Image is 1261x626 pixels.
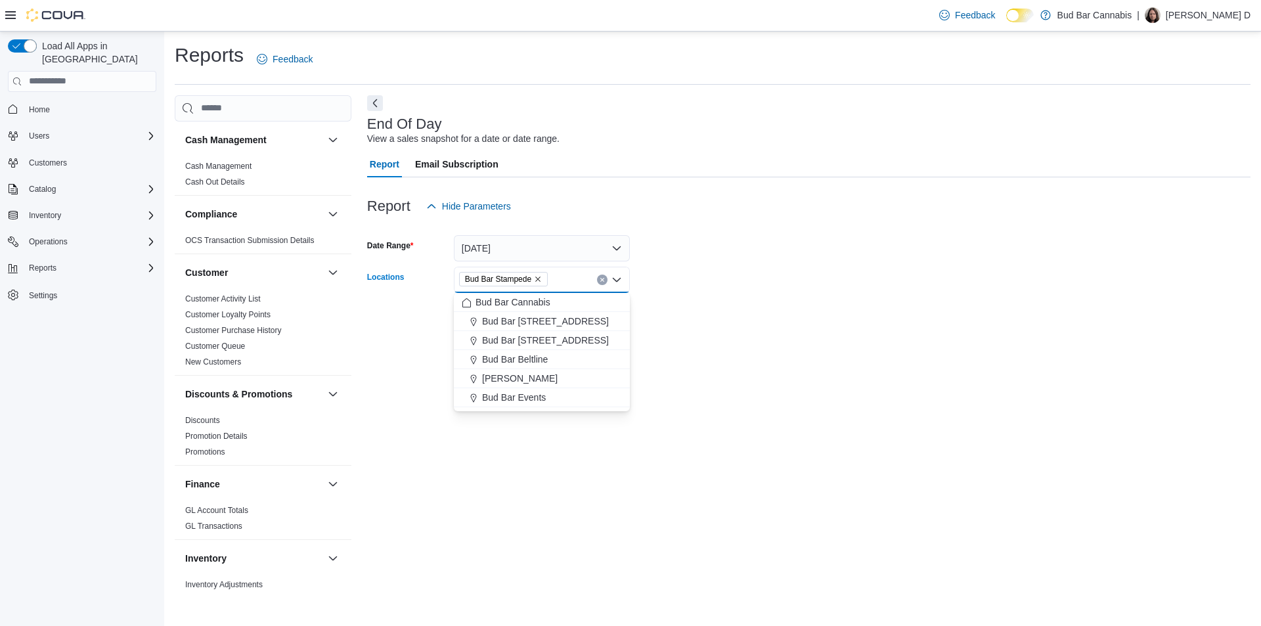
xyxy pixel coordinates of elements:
button: Close list of options [611,275,622,285]
a: Customers [24,155,72,171]
span: Customers [29,158,67,168]
button: Catalog [24,181,61,197]
span: OCS Transaction Submission Details [185,235,315,246]
span: Bud Bar Stampede [459,272,548,286]
div: Cash Management [175,158,351,195]
div: Customer [175,291,351,375]
h3: Customer [185,266,228,279]
span: Report [370,151,399,177]
button: Cash Management [325,132,341,148]
button: Inventory [185,552,322,565]
span: Settings [29,290,57,301]
a: Customer Purchase History [185,326,282,335]
a: New Customers [185,357,241,367]
h3: Cash Management [185,133,267,146]
span: [PERSON_NAME] [482,372,558,385]
button: Inventory [3,206,162,225]
label: Date Range [367,240,414,251]
div: Finance [175,503,351,539]
span: Inventory [24,208,156,223]
button: Bud Bar Beltline [454,350,630,369]
span: Customer Queue [185,341,245,351]
span: Customer Loyalty Points [185,309,271,320]
span: Inventory Adjustments [185,579,263,590]
button: Catalog [3,180,162,198]
a: Feedback [934,2,1000,28]
span: Bud Bar Cannabis [476,296,550,309]
span: Users [24,128,156,144]
a: Settings [24,288,62,303]
span: Settings [24,286,156,303]
button: [DATE] [454,235,630,261]
h1: Reports [175,42,244,68]
input: Dark Mode [1006,9,1034,22]
span: Customer Purchase History [185,325,282,336]
button: Home [3,100,162,119]
a: OCS Transaction Submission Details [185,236,315,245]
button: Next [367,95,383,111]
button: Bud Bar Events [454,388,630,407]
span: Home [24,101,156,118]
span: Bud Bar [STREET_ADDRESS] [482,334,609,347]
span: Bud Bar Stampede [465,273,531,286]
button: Users [24,128,55,144]
h3: End Of Day [367,116,442,132]
span: Reports [24,260,156,276]
a: GL Account Totals [185,506,248,515]
span: Operations [29,236,68,247]
a: Promotions [185,447,225,457]
span: GL Account Totals [185,505,248,516]
div: Discounts & Promotions [175,413,351,465]
button: Discounts & Promotions [185,388,322,401]
span: Email Subscription [415,151,498,177]
a: Cash Out Details [185,177,245,187]
a: Inventory Adjustments [185,580,263,589]
span: Feedback [955,9,995,22]
span: Cash Management [185,161,252,171]
label: Locations [367,272,405,282]
button: Discounts & Promotions [325,386,341,402]
span: Discounts [185,415,220,426]
button: Operations [3,233,162,251]
div: Compliance [175,233,351,254]
a: Home [24,102,55,118]
span: Feedback [273,53,313,66]
span: Catalog [24,181,156,197]
h3: Compliance [185,208,237,221]
a: Cash Management [185,162,252,171]
a: Feedback [252,46,318,72]
button: Remove Bud Bar Stampede from selection in this group [534,275,542,283]
a: Discounts [185,416,220,425]
a: Customer Queue [185,342,245,351]
button: Hide Parameters [421,193,516,219]
span: Promotion Details [185,431,248,441]
span: Bud Bar Events [482,391,546,404]
span: Bud Bar [STREET_ADDRESS] [482,315,609,328]
button: Customer [325,265,341,280]
button: Users [3,127,162,145]
button: Finance [325,476,341,492]
a: Customer Loyalty Points [185,310,271,319]
button: Customer [185,266,322,279]
button: Bud Bar [STREET_ADDRESS] [454,331,630,350]
span: GL Transactions [185,521,242,531]
span: Hide Parameters [442,200,511,213]
button: Reports [3,259,162,277]
h3: Report [367,198,410,214]
button: Compliance [185,208,322,221]
button: Operations [24,234,73,250]
span: Customers [24,154,156,171]
p: | [1137,7,1139,23]
button: [PERSON_NAME] [454,369,630,388]
span: Operations [24,234,156,250]
div: Choose from the following options [454,293,630,407]
a: Customer Activity List [185,294,261,303]
span: Inventory [29,210,61,221]
nav: Complex example [8,95,156,339]
p: Bud Bar Cannabis [1057,7,1132,23]
button: Customers [3,153,162,172]
span: Home [29,104,50,115]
